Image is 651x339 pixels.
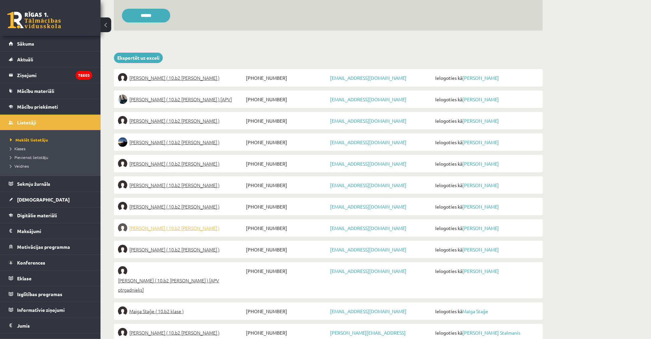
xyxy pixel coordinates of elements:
[129,306,184,316] span: Maiga Stağe ( 10.b2 klase )
[7,12,61,29] a: Rīgas 1. Tālmācības vidusskola
[330,118,406,124] a: [EMAIL_ADDRESS][DOMAIN_NAME]
[17,181,50,187] span: Sekmju žurnāls
[9,99,92,114] a: Mācību priekšmeti
[118,328,244,337] a: [PERSON_NAME] ( 10.b2 [PERSON_NAME] )
[330,268,406,274] a: [EMAIL_ADDRESS][DOMAIN_NAME]
[10,146,25,151] span: Klases
[462,330,520,336] a: [PERSON_NAME] Stalmanis
[9,83,92,99] a: Mācību materiāli
[17,104,58,110] span: Mācību priekšmeti
[330,246,406,252] a: [EMAIL_ADDRESS][DOMAIN_NAME]
[118,95,244,104] a: [PERSON_NAME] ( 10.b2 [PERSON_NAME] ) [APV]
[244,116,328,125] span: [PHONE_NUMBER]
[17,323,30,329] span: Jumis
[118,137,127,147] img: Ieva Skaldmane
[17,119,36,125] span: Lietotāji
[462,161,499,167] a: [PERSON_NAME]
[114,53,163,63] a: Eksportēt uz exceli
[244,159,328,168] span: [PHONE_NUMBER]
[330,225,406,231] a: [EMAIL_ADDRESS][DOMAIN_NAME]
[9,286,92,302] a: Izglītības programas
[118,266,244,294] a: [PERSON_NAME] ( 10.b2 [PERSON_NAME] ) [APV otrgadnieks]
[118,306,244,316] a: Maiga Stağe ( 10.b2 klase )
[434,159,539,168] span: Ielogoties kā
[434,266,539,276] span: Ielogoties kā
[17,307,65,313] span: Informatīvie ziņojumi
[244,202,328,211] span: [PHONE_NUMBER]
[129,137,219,147] span: [PERSON_NAME] ( 10.b2 [PERSON_NAME] )
[118,223,244,233] a: [PERSON_NAME] ( 10.b2 [PERSON_NAME] )
[129,159,219,168] span: [PERSON_NAME] ( 10.b2 [PERSON_NAME] )
[118,73,127,82] img: Simona Silkāne
[10,163,94,169] a: Veidnes
[129,95,232,104] span: [PERSON_NAME] ( 10.b2 [PERSON_NAME] ) [APV]
[118,137,244,147] a: [PERSON_NAME] ( 10.b2 [PERSON_NAME] )
[462,204,499,210] a: [PERSON_NAME]
[76,71,92,80] i: 78503
[244,266,328,276] span: [PHONE_NUMBER]
[118,73,244,82] a: [PERSON_NAME] ( 10.b2 [PERSON_NAME] )
[17,223,92,239] legend: Maksājumi
[118,306,127,316] img: Maiga Stağe
[462,268,499,274] a: [PERSON_NAME]
[118,180,127,190] img: Marija Skudra
[462,118,499,124] a: [PERSON_NAME]
[434,95,539,104] span: Ielogoties kā
[9,52,92,67] a: Aktuāli
[10,154,94,160] a: Pievienot lietotāju
[462,308,488,314] a: Maiga Stağe
[17,275,31,281] span: Eklase
[118,245,244,254] a: [PERSON_NAME] ( 10.b2 [PERSON_NAME] )
[118,159,244,168] a: [PERSON_NAME] ( 10.b2 [PERSON_NAME] )
[462,246,499,252] a: [PERSON_NAME]
[330,75,406,81] a: [EMAIL_ADDRESS][DOMAIN_NAME]
[17,291,62,297] span: Izglītības programas
[9,208,92,223] a: Digitālie materiāli
[434,73,539,82] span: Ielogoties kā
[10,163,29,169] span: Veidnes
[118,95,127,104] img: Megija Simsone
[10,155,48,160] span: Pievienot lietotāju
[118,159,127,168] img: Viktorija Skripko
[244,306,328,316] span: [PHONE_NUMBER]
[9,192,92,207] a: [DEMOGRAPHIC_DATA]
[462,225,499,231] a: [PERSON_NAME]
[17,88,54,94] span: Mācību materiāli
[17,212,57,218] span: Digitālie materiāli
[434,223,539,233] span: Ielogoties kā
[330,308,406,314] a: [EMAIL_ADDRESS][DOMAIN_NAME]
[17,196,70,203] span: [DEMOGRAPHIC_DATA]
[118,328,127,337] img: Daniels Stalmanis
[9,318,92,333] a: Jumis
[129,223,219,233] span: [PERSON_NAME] ( 10.b2 [PERSON_NAME] )
[244,73,328,82] span: [PHONE_NUMBER]
[118,245,127,254] img: Aldis Smirnovs
[462,139,499,145] a: [PERSON_NAME]
[330,182,406,188] a: [EMAIL_ADDRESS][DOMAIN_NAME]
[118,276,244,294] span: [PERSON_NAME] ( 10.b2 [PERSON_NAME] ) [APV otrgadnieks]
[462,96,499,102] a: [PERSON_NAME]
[118,223,127,233] img: Ardis Slakteris
[10,137,48,143] span: Meklēt lietotāju
[17,67,92,83] legend: Ziņojumi
[462,182,499,188] a: [PERSON_NAME]
[118,180,244,190] a: [PERSON_NAME] ( 10.b2 [PERSON_NAME] )
[118,202,244,211] a: [PERSON_NAME] ( 10.b2 [PERSON_NAME] )
[434,245,539,254] span: Ielogoties kā
[330,139,406,145] a: [EMAIL_ADDRESS][DOMAIN_NAME]
[462,75,499,81] a: [PERSON_NAME]
[434,202,539,211] span: Ielogoties kā
[10,137,94,143] a: Meklēt lietotāju
[9,239,92,255] a: Motivācijas programma
[129,73,219,82] span: [PERSON_NAME] ( 10.b2 [PERSON_NAME] )
[434,306,539,316] span: Ielogoties kā
[9,255,92,270] a: Konferences
[9,302,92,318] a: Informatīvie ziņojumi
[10,146,94,152] a: Klases
[118,116,127,125] img: Amanda Sirmule
[118,202,127,211] img: Edgars Skumbiņš
[118,266,127,276] img: Rūta Spriņģe
[129,180,219,190] span: [PERSON_NAME] ( 10.b2 [PERSON_NAME] )
[118,116,244,125] a: [PERSON_NAME] ( 10.b2 [PERSON_NAME] )
[17,260,45,266] span: Konferences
